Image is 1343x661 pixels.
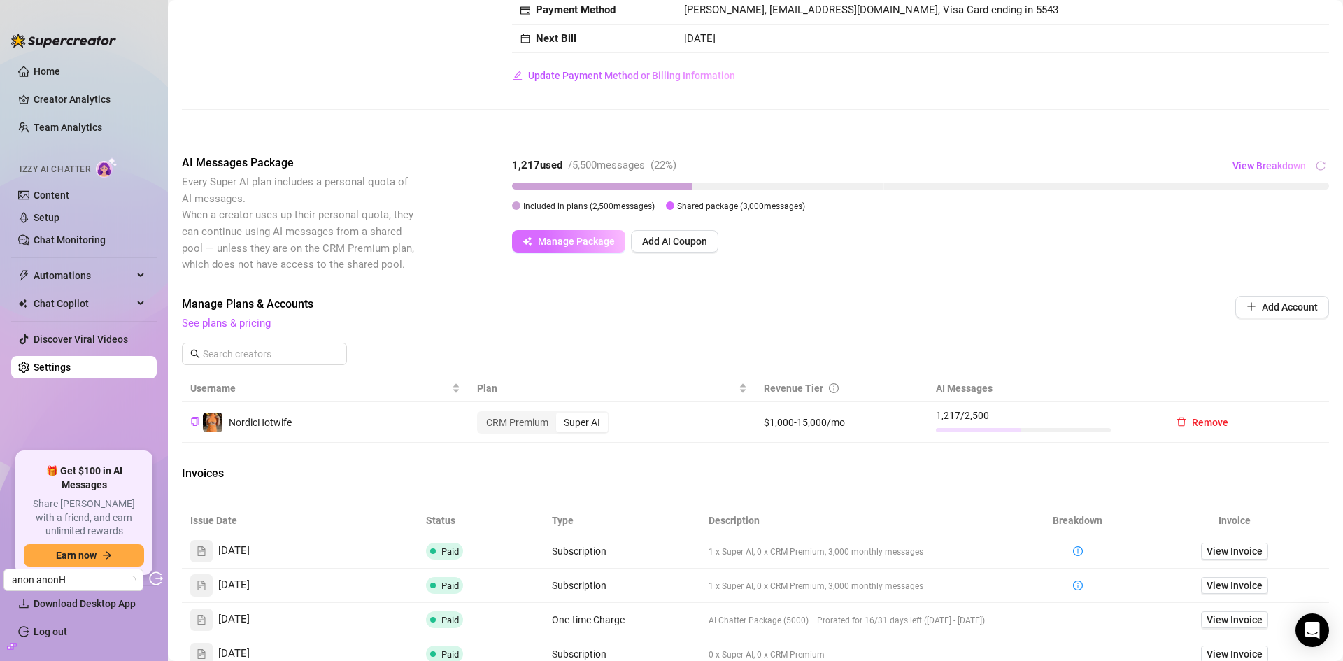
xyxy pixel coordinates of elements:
[478,413,556,432] div: CRM Premium
[7,641,17,651] span: build
[1201,577,1268,594] a: View Invoice
[512,230,625,253] button: Manage Package
[197,649,206,659] span: file-text
[936,408,1149,423] span: 1,217 / 2,500
[642,236,707,247] span: Add AI Coupon
[20,163,90,176] span: Izzy AI Chatter
[182,176,414,271] span: Every Super AI plan includes a personal quota of AI messages. When a creator uses up their person...
[469,375,755,402] th: Plan
[441,581,459,591] span: Paid
[709,650,825,660] span: 0 x Super AI, 0 x CRM Premium
[190,417,199,427] button: Copy Creator ID
[12,569,135,590] span: anon anonH
[1201,543,1268,560] a: View Invoice
[1140,507,1329,534] th: Invoice
[182,155,417,171] span: AI Messages Package
[218,543,250,560] span: [DATE]
[1177,417,1186,427] span: delete
[684,3,1058,16] span: [PERSON_NAME], [EMAIL_ADDRESS][DOMAIN_NAME], Visa Card ending in 5543
[34,292,133,315] span: Chat Copilot
[520,6,530,15] span: credit-card
[700,534,1014,569] td: 1 x Super AI, 0 x CRM Premium, 3,000 monthly messages
[1235,296,1329,318] button: Add Account
[477,381,736,396] span: Plan
[528,70,735,81] span: Update Payment Method or Billing Information
[1073,581,1083,590] span: info-circle
[18,598,29,609] span: download
[536,3,616,16] strong: Payment Method
[631,230,718,253] button: Add AI Coupon
[197,546,206,556] span: file-text
[1316,161,1326,171] span: reload
[709,616,809,625] span: AI Chatter Package (5000)
[568,159,645,171] span: / 5,500 messages
[552,648,606,660] span: Subscription
[684,32,716,45] span: [DATE]
[182,375,469,402] th: Username
[552,546,606,557] span: Subscription
[34,122,102,133] a: Team Analytics
[512,159,562,171] strong: 1,217 used
[182,507,418,534] th: Issue Date
[203,346,327,362] input: Search creators
[190,417,199,426] span: copy
[24,497,144,539] span: Share [PERSON_NAME] with a friend, and earn unlimited rewards
[1207,578,1263,593] span: View Invoice
[34,88,145,111] a: Creator Analytics
[418,507,543,534] th: Status
[218,611,250,628] span: [DATE]
[24,464,144,492] span: 🎁 Get $100 in AI Messages
[102,550,112,560] span: arrow-right
[34,190,69,201] a: Content
[24,544,144,567] button: Earn nowarrow-right
[477,411,609,434] div: segmented control
[552,614,625,625] span: One-time Charge
[709,547,923,557] span: 1 x Super AI, 0 x CRM Premium, 3,000 monthly messages
[513,71,523,80] span: edit
[1232,155,1307,177] button: View Breakdown
[34,362,71,373] a: Settings
[928,375,1157,402] th: AI Messages
[34,264,133,287] span: Automations
[56,550,97,561] span: Earn now
[829,383,839,393] span: info-circle
[182,317,271,329] a: See plans & pricing
[1207,543,1263,559] span: View Invoice
[1246,301,1256,311] span: plus
[218,577,250,594] span: [DATE]
[1015,507,1141,534] th: Breakdown
[182,296,1140,313] span: Manage Plans & Accounts
[229,417,292,428] span: NordicHotwife
[556,413,608,432] div: Super AI
[441,546,459,557] span: Paid
[1232,160,1306,171] span: View Breakdown
[34,334,128,345] a: Discover Viral Videos
[700,569,1014,603] td: 1 x Super AI, 0 x CRM Premium, 3,000 monthly messages
[197,581,206,590] span: file-text
[700,507,1014,534] th: Description
[126,574,136,585] span: loading
[34,212,59,223] a: Setup
[182,465,417,482] span: Invoices
[552,580,606,591] span: Subscription
[18,299,27,308] img: Chat Copilot
[34,66,60,77] a: Home
[34,234,106,246] a: Chat Monitoring
[190,381,449,396] span: Username
[523,201,655,211] span: Included in plans ( 2,500 messages)
[1295,613,1329,647] div: Open Intercom Messenger
[651,159,676,171] span: ( 22 %)
[677,201,805,211] span: Shared package ( 3,000 messages)
[512,64,736,87] button: Update Payment Method or Billing Information
[538,236,615,247] span: Manage Package
[197,615,206,625] span: file-text
[1192,417,1228,428] span: Remove
[1201,611,1268,628] a: View Invoice
[190,349,200,359] span: search
[96,157,118,178] img: AI Chatter
[11,34,116,48] img: logo-BBDzfeDw.svg
[1207,612,1263,627] span: View Invoice
[536,32,576,45] strong: Next Bill
[809,616,985,625] span: — Prorated for 16/31 days left ([DATE] - [DATE])
[755,402,928,443] td: $1,000-15,000/mo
